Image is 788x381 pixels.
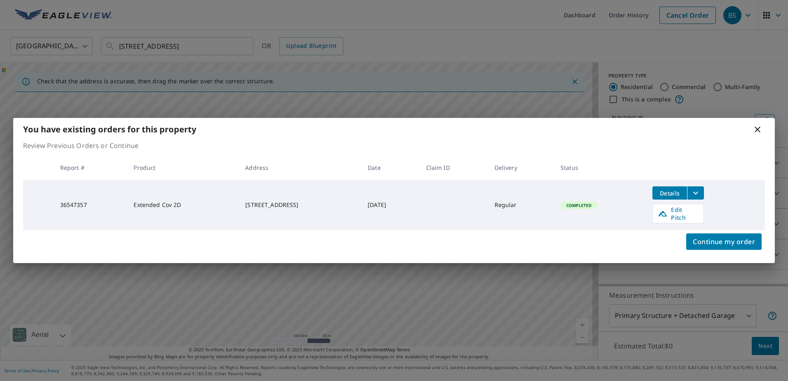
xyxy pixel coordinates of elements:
[686,233,762,250] button: Continue my order
[239,155,361,180] th: Address
[657,189,682,197] span: Details
[488,155,554,180] th: Delivery
[23,141,765,151] p: Review Previous Orders or Continue
[54,180,127,230] td: 36547357
[127,180,239,230] td: Extended Cov 2D
[54,155,127,180] th: Report #
[488,180,554,230] td: Regular
[687,186,704,200] button: filesDropdownBtn-36547357
[245,201,354,209] div: [STREET_ADDRESS]
[561,202,596,208] span: Completed
[693,236,755,247] span: Continue my order
[361,155,419,180] th: Date
[420,155,488,180] th: Claim ID
[127,155,239,180] th: Product
[554,155,646,180] th: Status
[361,180,419,230] td: [DATE]
[652,204,704,223] a: Edit Pitch
[23,124,196,135] b: You have existing orders for this property
[658,206,699,221] span: Edit Pitch
[652,186,687,200] button: detailsBtn-36547357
